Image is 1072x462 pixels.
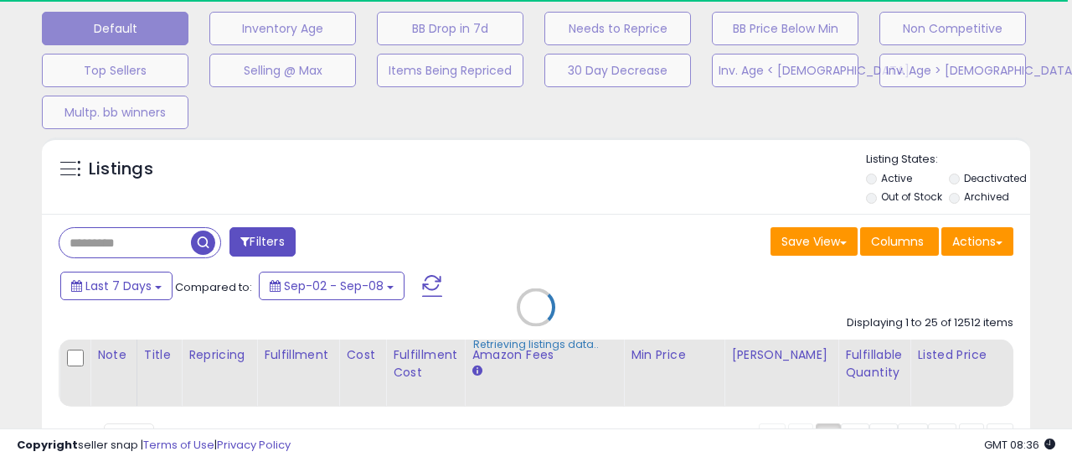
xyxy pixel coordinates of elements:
button: BB Price Below Min [712,12,858,45]
button: Top Sellers [42,54,188,87]
button: Needs to Reprice [544,12,691,45]
button: 30 Day Decrease [544,54,691,87]
button: Non Competitive [879,12,1026,45]
button: Inv. Age > [DEMOGRAPHIC_DATA] [879,54,1026,87]
button: Inv. Age < [DEMOGRAPHIC_DATA] [712,54,858,87]
button: Selling @ Max [209,54,356,87]
div: seller snap | | [17,438,291,454]
div: Retrieving listings data.. [473,336,599,351]
button: Inventory Age [209,12,356,45]
button: Default [42,12,188,45]
button: BB Drop in 7d [377,12,523,45]
button: Multp. bb winners [42,96,188,129]
button: Items Being Repriced [377,54,523,87]
strong: Copyright [17,437,78,453]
